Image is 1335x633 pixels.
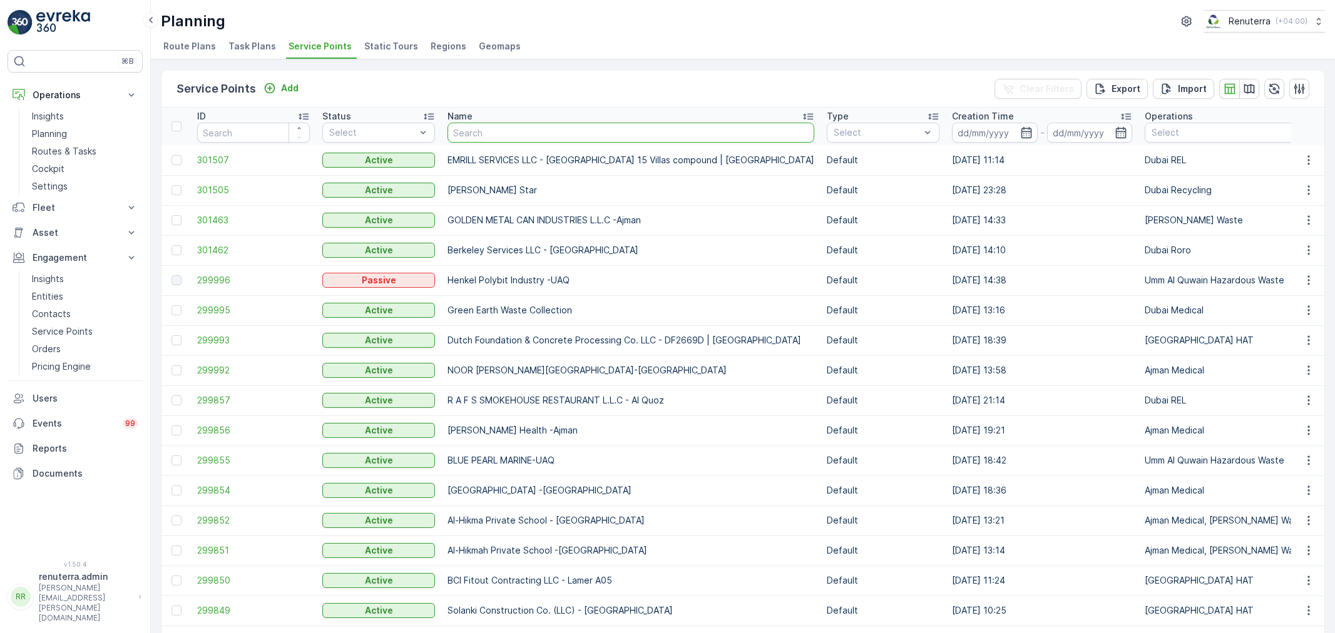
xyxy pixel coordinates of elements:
[448,244,814,256] p: Berkeley Services LLC - [GEOGRAPHIC_DATA]
[448,304,814,316] p: Green Earth Waste Collection
[8,570,143,623] button: RRrenuterra.admin[PERSON_NAME][EMAIL_ADDRESS][PERSON_NAME][DOMAIN_NAME]
[176,80,256,98] p: Service Points
[171,185,182,195] div: Toggle Row Selected
[197,394,310,407] span: 299857
[27,160,143,178] a: Cockpit
[171,545,182,555] div: Toggle Row Selected
[33,251,118,264] p: Engagement
[479,40,521,53] span: Geomaps
[448,364,814,377] p: NOOR [PERSON_NAME][GEOGRAPHIC_DATA]-[GEOGRAPHIC_DATA]
[197,574,310,587] a: 299850
[281,82,299,94] p: Add
[834,126,920,139] p: Select
[27,288,143,305] a: Entities
[171,365,182,375] div: Toggle Row Selected
[197,364,310,377] a: 299992
[827,394,939,407] p: Default
[197,154,310,166] span: 301507
[946,505,1138,535] td: [DATE] 13:21
[448,123,814,143] input: Search
[448,394,814,407] p: R A F S SMOKEHOUSE RESTAURANT L.L.C - Al Quoz
[1040,125,1045,140] p: -
[946,205,1138,235] td: [DATE] 14:33
[448,514,814,527] p: Al-Hikma Private School - [GEOGRAPHIC_DATA]
[171,605,182,615] div: Toggle Row Selected
[36,10,90,35] img: logo_light-DOdMpM7g.png
[1145,484,1307,497] p: Ajman Medical
[32,110,64,123] p: Insights
[197,484,310,497] span: 299854
[32,180,68,193] p: Settings
[827,424,939,437] p: Default
[1145,544,1307,557] p: Ajman Medical, [PERSON_NAME] Waste
[1145,604,1307,617] p: [GEOGRAPHIC_DATA] HAT
[827,454,939,467] p: Default
[448,544,814,557] p: Al-Hikmah Private School -[GEOGRAPHIC_DATA]
[946,415,1138,445] td: [DATE] 19:21
[33,201,118,214] p: Fleet
[946,145,1138,175] td: [DATE] 11:14
[322,213,435,228] button: Active
[322,483,435,498] button: Active
[322,363,435,378] button: Active
[364,40,418,53] span: Static Tours
[322,153,435,168] button: Active
[32,273,64,285] p: Insights
[32,145,96,158] p: Routes & Tasks
[365,424,393,437] p: Active
[1152,126,1288,139] p: Select
[27,178,143,195] a: Settings
[33,467,138,480] p: Documents
[32,325,93,338] p: Service Points
[827,244,939,256] p: Default
[827,214,939,226] p: Default
[362,274,396,286] p: Passive
[197,424,310,437] a: 299856
[946,475,1138,505] td: [DATE] 18:36
[827,274,939,286] p: Default
[365,544,393,557] p: Active
[27,305,143,323] a: Contacts
[32,308,71,320] p: Contacts
[448,484,814,497] p: [GEOGRAPHIC_DATA] -[GEOGRAPHIC_DATA]
[171,305,182,315] div: Toggle Row Selected
[39,583,133,623] p: [PERSON_NAME][EMAIL_ADDRESS][PERSON_NAME][DOMAIN_NAME]
[27,125,143,143] a: Planning
[1020,83,1074,95] p: Clear Filters
[197,544,310,557] a: 299851
[448,604,814,617] p: Solanki Construction Co. (LLC) - [GEOGRAPHIC_DATA]
[1204,10,1325,33] button: Renuterra(+04:00)
[322,333,435,348] button: Active
[197,214,310,226] span: 301463
[827,484,939,497] p: Default
[197,274,310,286] span: 299996
[827,154,939,166] p: Default
[163,40,216,53] span: Route Plans
[946,385,1138,415] td: [DATE] 21:14
[322,453,435,468] button: Active
[365,364,393,377] p: Active
[1087,79,1148,99] button: Export
[33,417,115,430] p: Events
[33,442,138,455] p: Reports
[33,226,118,239] p: Asset
[322,273,435,288] button: Passive
[1145,184,1307,196] p: Dubai Recycling
[1145,110,1193,123] p: Operations
[8,386,143,411] a: Users
[827,514,939,527] p: Default
[1145,514,1307,527] p: Ajman Medical, [PERSON_NAME] Waste
[197,514,310,527] span: 299852
[827,364,939,377] p: Default
[197,604,310,617] a: 299849
[952,110,1014,123] p: Creation Time
[171,395,182,405] div: Toggle Row Selected
[365,484,393,497] p: Active
[448,274,814,286] p: Henkel Polybit Industry -UAQ
[365,154,393,166] p: Active
[228,40,276,53] span: Task Plans
[32,163,64,175] p: Cockpit
[946,175,1138,205] td: [DATE] 23:28
[1145,154,1307,166] p: Dubai REL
